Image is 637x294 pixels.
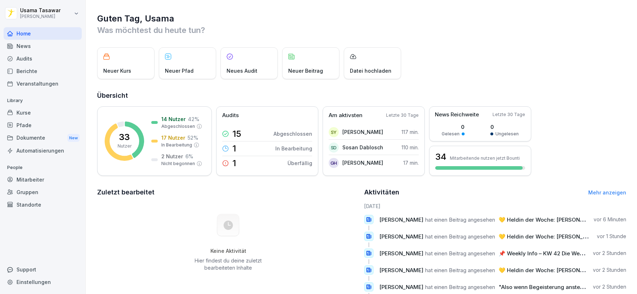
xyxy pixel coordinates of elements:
p: 110 min. [401,144,419,151]
p: Abgeschlossen [274,130,312,138]
div: New [67,134,80,142]
div: Support [4,263,82,276]
p: Mitarbeitende nutzen jetzt Bounti [450,155,520,161]
p: 2 Nutzer [161,153,183,160]
span: [PERSON_NAME] [379,267,423,274]
p: Letzte 30 Tage [493,111,525,118]
p: 1 [232,144,236,153]
span: hat einen Beitrag angesehen [425,216,495,223]
h5: Keine Aktivität [192,248,265,254]
span: [PERSON_NAME] [379,233,423,240]
p: Sosan Dablosch [342,144,383,151]
div: GH [329,158,339,168]
a: Home [4,27,82,40]
a: Audits [4,52,82,65]
h1: Guten Tag, Usama [97,13,626,24]
p: News Reichweite [435,111,479,119]
span: hat einen Beitrag angesehen [425,250,495,257]
a: News [4,40,82,52]
p: [PERSON_NAME] [342,159,383,167]
a: DokumenteNew [4,131,82,145]
p: Library [4,95,82,106]
p: Hier findest du deine zuletzt bearbeiteten Inhalte [192,257,265,271]
p: Überfällig [287,159,312,167]
p: In Bearbeitung [161,142,192,148]
p: Audits [222,111,239,120]
p: [PERSON_NAME] [20,14,61,19]
p: 14 Nutzer [161,115,186,123]
p: Usama Tasawar [20,8,61,14]
a: Gruppen [4,186,82,198]
p: Ungelesen [495,131,519,137]
p: vor 2 Stunden [593,283,626,290]
p: People [4,162,82,173]
p: Neues Audit [227,67,257,74]
p: Abgeschlossen [161,123,195,130]
p: 0 [490,123,519,131]
p: vor 1 Stunde [597,233,626,240]
p: Nicht begonnen [161,160,195,167]
a: Berichte [4,65,82,77]
a: Pfade [4,119,82,131]
div: Dokumente [4,131,82,145]
p: 1 [232,159,236,168]
p: Nutzer [118,143,132,149]
h2: Aktivitäten [364,187,399,197]
p: 117 min. [401,128,419,136]
p: vor 6 Minuten [594,216,626,223]
a: Mitarbeiter [4,173,82,186]
a: Mehr anzeigen [588,189,626,196]
p: vor 2 Stunden [593,266,626,274]
h2: Zuletzt bearbeitet [97,187,359,197]
div: SD [329,143,339,153]
p: Am aktivsten [329,111,362,120]
p: Neuer Beitrag [288,67,323,74]
h3: 34 [435,151,446,163]
p: Was möchtest du heute tun? [97,24,626,36]
span: [PERSON_NAME] [379,284,423,290]
p: [PERSON_NAME] [342,128,383,136]
a: Kurse [4,106,82,119]
p: 6 % [185,153,193,160]
span: hat einen Beitrag angesehen [425,233,495,240]
p: In Bearbeitung [275,145,312,152]
h6: [DATE] [364,202,626,210]
span: hat einen Beitrag angesehen [425,267,495,274]
p: Neuer Pfad [165,67,194,74]
p: 17 Nutzer [161,134,185,141]
h2: Übersicht [97,91,626,101]
span: hat einen Beitrag angesehen [425,284,495,290]
p: 17 min. [403,159,419,167]
p: Datei hochladen [350,67,391,74]
p: Gelesen [442,131,460,137]
p: 0 [442,123,465,131]
p: 42 % [188,115,199,123]
p: Letzte 30 Tage [386,112,419,119]
p: 15 [232,130,241,138]
span: [PERSON_NAME] [379,250,423,257]
div: SY [329,127,339,137]
span: [PERSON_NAME] [379,216,423,223]
p: vor 2 Stunden [593,250,626,257]
a: Einstellungen [4,276,82,288]
a: Standorte [4,198,82,211]
p: 33 [119,133,130,141]
a: Automatisierungen [4,144,82,157]
p: 52 % [187,134,198,141]
a: Veranstaltungen [4,77,82,90]
p: Neuer Kurs [103,67,131,74]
